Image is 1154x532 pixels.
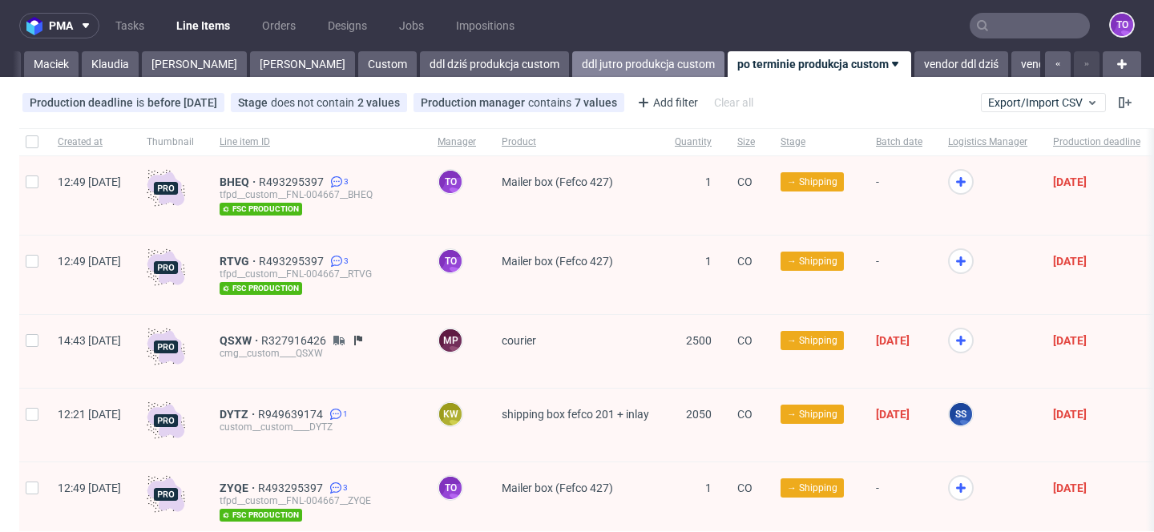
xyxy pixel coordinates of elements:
[1053,334,1087,347] span: [DATE]
[58,334,121,347] span: 14:43 [DATE]
[502,408,649,421] span: shipping box fefco 201 + inlay
[58,482,121,494] span: 12:49 [DATE]
[58,135,121,149] span: Created at
[876,408,910,421] span: [DATE]
[220,188,412,201] div: tfpd__custom__FNL-004667__BHEQ
[981,93,1106,112] button: Export/Import CSV
[82,51,139,77] a: Klaudia
[30,96,136,109] span: Production deadline
[781,135,850,149] span: Stage
[147,248,185,287] img: pro-icon.017ec5509f39f3e742e3.png
[19,13,99,38] button: pma
[220,334,261,347] span: QSXW
[261,334,329,347] span: R327916426
[250,51,355,77] a: [PERSON_NAME]
[950,403,972,425] figcaption: SS
[737,334,753,347] span: CO
[1011,51,1108,77] a: vendor ddl jutro
[705,482,712,494] span: 1
[220,175,259,188] a: BHEQ
[220,255,259,268] a: RTVG
[344,175,349,188] span: 3
[357,96,400,109] div: 2 values
[1111,14,1133,36] figcaption: to
[528,96,575,109] span: contains
[575,96,617,109] div: 7 values
[220,408,258,421] a: DYTZ
[326,482,348,494] a: 3
[988,96,1099,109] span: Export/Import CSV
[58,255,121,268] span: 12:49 [DATE]
[318,13,377,38] a: Designs
[271,96,357,109] span: does not contain
[258,482,326,494] a: R493295397
[26,17,49,35] img: logo
[420,51,569,77] a: ddl dziś produkcja custom
[327,255,349,268] a: 3
[787,175,837,189] span: → Shipping
[238,96,271,109] span: Stage
[147,328,185,366] img: pro-icon.017ec5509f39f3e742e3.png
[914,51,1008,77] a: vendor ddl dziś
[737,408,753,421] span: CO
[876,334,910,347] span: [DATE]
[686,408,712,421] span: 2050
[106,13,154,38] a: Tasks
[220,494,412,507] div: tfpd__custom__FNL-004667__ZYQE
[344,255,349,268] span: 3
[220,347,412,360] div: cmg__custom____QSXW
[787,481,837,495] span: → Shipping
[147,475,185,514] img: pro-icon.017ec5509f39f3e742e3.png
[220,421,412,433] div: custom__custom____DYTZ
[675,135,712,149] span: Quantity
[502,135,649,149] span: Product
[705,175,712,188] span: 1
[421,96,528,109] span: Production manager
[876,482,922,522] span: -
[439,171,462,193] figcaption: to
[737,175,753,188] span: CO
[258,408,326,421] a: R949639174
[711,91,757,114] div: Clear all
[502,334,536,347] span: courier
[446,13,524,38] a: Impositions
[1053,135,1140,149] span: Production deadline
[167,13,240,38] a: Line Items
[389,13,434,38] a: Jobs
[142,51,247,77] a: [PERSON_NAME]
[502,255,613,268] span: Mailer box (Fefco 427)
[876,135,922,149] span: Batch date
[737,255,753,268] span: CO
[572,51,724,77] a: ddl jutro produkcja custom
[220,282,302,295] span: fsc production
[787,333,837,348] span: → Shipping
[259,175,327,188] a: R493295397
[705,255,712,268] span: 1
[136,96,147,109] span: is
[147,135,194,149] span: Thumbnail
[787,254,837,268] span: → Shipping
[252,13,305,38] a: Orders
[1053,408,1087,421] span: [DATE]
[728,51,911,77] a: po terminie produkcja custom
[220,509,302,522] span: fsc production
[358,51,417,77] a: Custom
[686,334,712,347] span: 2500
[220,482,258,494] a: ZYQE
[631,90,701,115] div: Add filter
[438,135,476,149] span: Manager
[326,408,348,421] a: 1
[259,255,327,268] a: R493295397
[787,407,837,421] span: → Shipping
[502,175,613,188] span: Mailer box (Fefco 427)
[327,175,349,188] a: 3
[58,175,121,188] span: 12:49 [DATE]
[147,169,185,208] img: pro-icon.017ec5509f39f3e742e3.png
